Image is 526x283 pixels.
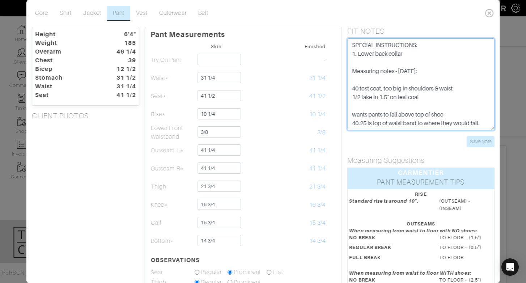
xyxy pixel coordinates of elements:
em: When measuring from waist to floor with NO shoes: [349,228,477,233]
a: Jacket [77,6,107,21]
td: Seat* [150,87,194,105]
a: Belt [192,6,214,21]
td: Try On Pant [150,51,194,69]
span: 41 1/2 [309,93,326,100]
td: Outseam R* [150,160,194,178]
p: Pant Measurements [150,27,336,39]
dt: Waist [30,82,104,91]
div: OUTSEAMS [349,220,492,227]
dt: Chest [30,56,104,65]
dt: Bicep [30,65,104,73]
td: Rise* [150,105,194,123]
em: Standard rise is around 10". [349,198,418,204]
dd: TO FLOOR [434,254,498,261]
a: Pant [107,6,130,21]
dt: 39 [104,56,141,65]
a: Outerwear [153,6,192,21]
dt: 12 1/2 [104,65,141,73]
dt: REGULAR BREAK [344,244,434,254]
td: Thigh [150,178,194,196]
div: PANT MEASUREMENT TIPS [348,177,494,189]
div: Open Intercom Messenger [501,258,519,276]
input: Save Note [466,136,494,147]
dt: 6'4" [104,30,141,39]
td: Lower Front Waistband [150,123,194,141]
a: Shirt [54,6,77,21]
td: Calf [150,214,194,232]
h5: CLIENT PHOTOS [32,111,139,120]
a: Vest [130,6,153,21]
td: Seat [150,267,194,278]
dt: 31 1/4 [104,82,141,91]
td: Knee* [150,196,194,214]
dt: Seat [30,91,104,100]
span: 41 1/4 [309,165,326,172]
dt: Weight [30,39,104,47]
div: GARMENTIER [348,168,494,177]
dd: TO FLOOR - (0.5") [434,244,498,251]
dt: 41 1/2 [104,91,141,100]
dt: Stomach [30,73,104,82]
a: Core [29,6,54,21]
dt: NO BREAK [344,234,434,244]
span: 16 3/4 [309,202,326,208]
label: Regular [201,268,221,276]
span: 31 1/4 [309,75,326,81]
span: 21 3/4 [309,183,326,190]
small: Finished [305,44,326,49]
textarea: SPECIAL INSTRUCTIONS: 1. Lower back collar Measuring notes - [DATE]: 40 test coat, too big in sho... [347,38,494,130]
small: Skin [211,44,221,49]
td: Bottom* [150,232,194,250]
label: Flat [273,268,283,276]
span: 41 1/4 [309,147,326,154]
dd: (OUTSEAM) - (INSEAM) [434,198,498,211]
span: 3/8 [317,129,326,136]
span: - [324,57,326,63]
dt: Height [30,30,104,39]
span: 15 3/4 [309,220,326,226]
td: Waist* [150,69,194,87]
dt: 185 [104,39,141,47]
td: Outseam L* [150,141,194,160]
em: When measuring from waist to floor WITH shoes: [349,270,471,276]
dd: TO FLOOR - (1.5") [434,234,498,241]
div: RISE [349,191,492,198]
h5: FIT NOTES [347,27,494,35]
span: 10 1/4 [309,111,326,118]
span: 14 3/4 [309,238,326,244]
th: OBSERVATIONS [150,250,194,267]
dt: Overarm [30,47,104,56]
dt: 46 1/4 [104,47,141,56]
dt: 31 1/2 [104,73,141,82]
h5: Measuring Suggestions [347,156,494,165]
dt: FULL BREAK [344,254,434,264]
label: Prominent [234,268,261,276]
